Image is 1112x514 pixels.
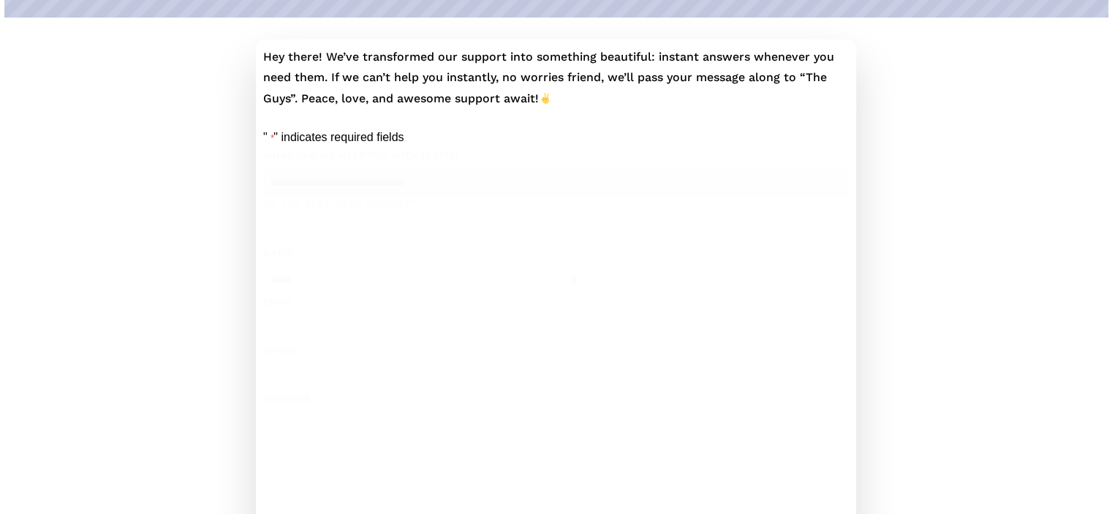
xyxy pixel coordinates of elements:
legend: Name [263,246,306,260]
label: Email [263,295,849,309]
label: What can we help you with [DATE]? [263,149,849,162]
label: Phone [263,344,849,358]
p: Hey there! We’ve transformed our support into something beautiful: instant answers whenever you n... [263,47,849,110]
label: Message [263,393,849,406]
label: Do you still need support? [263,197,849,211]
p: " " indicates required fields [263,127,849,149]
img: ✌️ [540,92,551,104]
